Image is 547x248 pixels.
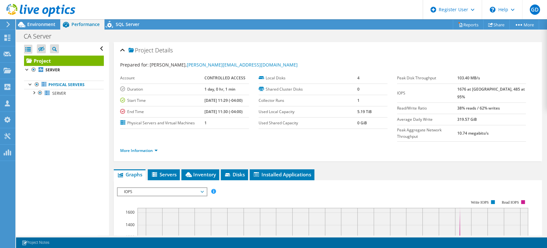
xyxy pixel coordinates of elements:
label: Start Time [120,97,204,104]
a: SERVER [24,66,104,74]
span: Environment [27,21,55,27]
label: Average Daily Write [397,116,457,123]
a: Share [483,20,510,30]
b: 0 GiB [357,120,367,126]
b: 1 [204,120,207,126]
a: [PERSON_NAME][EMAIL_ADDRESS][DOMAIN_NAME] [187,62,298,68]
svg: \n [490,7,495,13]
span: [PERSON_NAME], [150,62,298,68]
label: Used Shared Capacity [259,120,357,126]
b: [DATE] 11:29 (-04:00) [204,98,243,103]
label: Read/Write Ratio [397,105,457,111]
span: Details [155,46,173,54]
label: Peak Disk Throughput [397,75,457,81]
b: [DATE] 11:30 (-04:00) [204,109,243,114]
a: More Information [120,148,158,153]
text: Read IOPS [501,200,519,205]
a: Project [24,56,104,66]
label: Account [120,75,204,81]
span: SERVER [52,91,66,96]
b: 103.40 MB/s [457,75,480,81]
b: 5.19 TiB [357,109,372,114]
b: CONTROLLED ACCESS [204,75,245,81]
a: Reports [453,20,484,30]
b: 1 [357,98,360,103]
span: SQL Server [116,21,139,27]
label: Used Local Capacity [259,109,357,115]
span: Disks [224,171,245,178]
b: 38% reads / 62% writes [457,105,500,111]
label: End Time [120,109,204,115]
span: Servers [151,171,177,178]
b: 10.74 megabits/s [457,130,488,136]
a: SERVER [24,89,104,97]
b: 0 [357,86,360,92]
label: Physical Servers and Virtual Machines [120,120,204,126]
span: Inventory [185,171,216,178]
text: 1200 [126,234,135,240]
span: GD [530,4,540,15]
label: IOPS [397,90,457,96]
span: IOPS [121,188,203,196]
a: Project Notes [17,239,54,247]
span: Installed Applications [253,171,311,178]
label: Prepared for: [120,62,149,68]
b: 1676 at [GEOGRAPHIC_DATA], 485 at 95% [457,86,525,100]
b: 1 day, 0 hr, 1 min [204,86,236,92]
text: 1400 [126,222,135,227]
label: Peak Aggregate Network Throughput [397,127,457,140]
label: Local Disks [259,75,357,81]
h1: CA Server [21,33,62,40]
span: Project [128,47,153,54]
b: SERVER [46,67,60,73]
span: Graphs [117,171,142,178]
b: 4 [357,75,360,81]
text: 1600 [126,209,135,215]
label: Shared Cluster Disks [259,86,357,93]
a: Physical Servers [24,81,104,89]
label: Collector Runs [259,97,357,104]
b: 319.57 GiB [457,117,477,122]
label: Duration [120,86,204,93]
span: Performance [71,21,100,27]
a: More [509,20,539,30]
text: Write IOPS [471,200,489,205]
